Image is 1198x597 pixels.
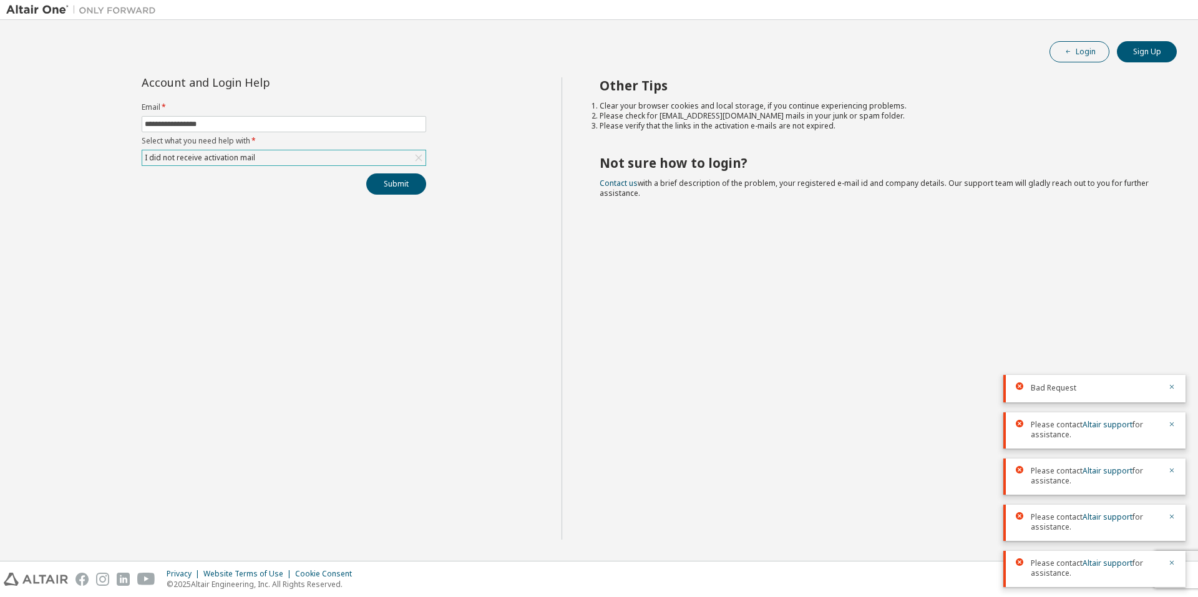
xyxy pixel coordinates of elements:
[1083,419,1132,430] a: Altair support
[1031,466,1161,486] span: Please contact for assistance.
[167,569,203,579] div: Privacy
[75,573,89,586] img: facebook.svg
[600,178,638,188] a: Contact us
[600,121,1155,131] li: Please verify that the links in the activation e-mails are not expired.
[1049,41,1109,62] button: Login
[142,150,426,165] div: I did not receive activation mail
[1083,512,1132,522] a: Altair support
[142,136,426,146] label: Select what you need help with
[1083,465,1132,476] a: Altair support
[1031,420,1161,440] span: Please contact for assistance.
[137,573,155,586] img: youtube.svg
[167,579,359,590] p: © 2025 Altair Engineering, Inc. All Rights Reserved.
[117,573,130,586] img: linkedin.svg
[96,573,109,586] img: instagram.svg
[600,178,1149,198] span: with a brief description of the problem, your registered e-mail id and company details. Our suppo...
[1117,41,1177,62] button: Sign Up
[1031,512,1161,532] span: Please contact for assistance.
[1031,558,1161,578] span: Please contact for assistance.
[366,173,426,195] button: Submit
[142,77,369,87] div: Account and Login Help
[203,569,295,579] div: Website Terms of Use
[600,101,1155,111] li: Clear your browser cookies and local storage, if you continue experiencing problems.
[600,111,1155,121] li: Please check for [EMAIL_ADDRESS][DOMAIN_NAME] mails in your junk or spam folder.
[600,155,1155,171] h2: Not sure how to login?
[1083,558,1132,568] a: Altair support
[4,573,68,586] img: altair_logo.svg
[1031,383,1076,393] span: Bad Request
[600,77,1155,94] h2: Other Tips
[142,102,426,112] label: Email
[295,569,359,579] div: Cookie Consent
[143,151,257,165] div: I did not receive activation mail
[6,4,162,16] img: Altair One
